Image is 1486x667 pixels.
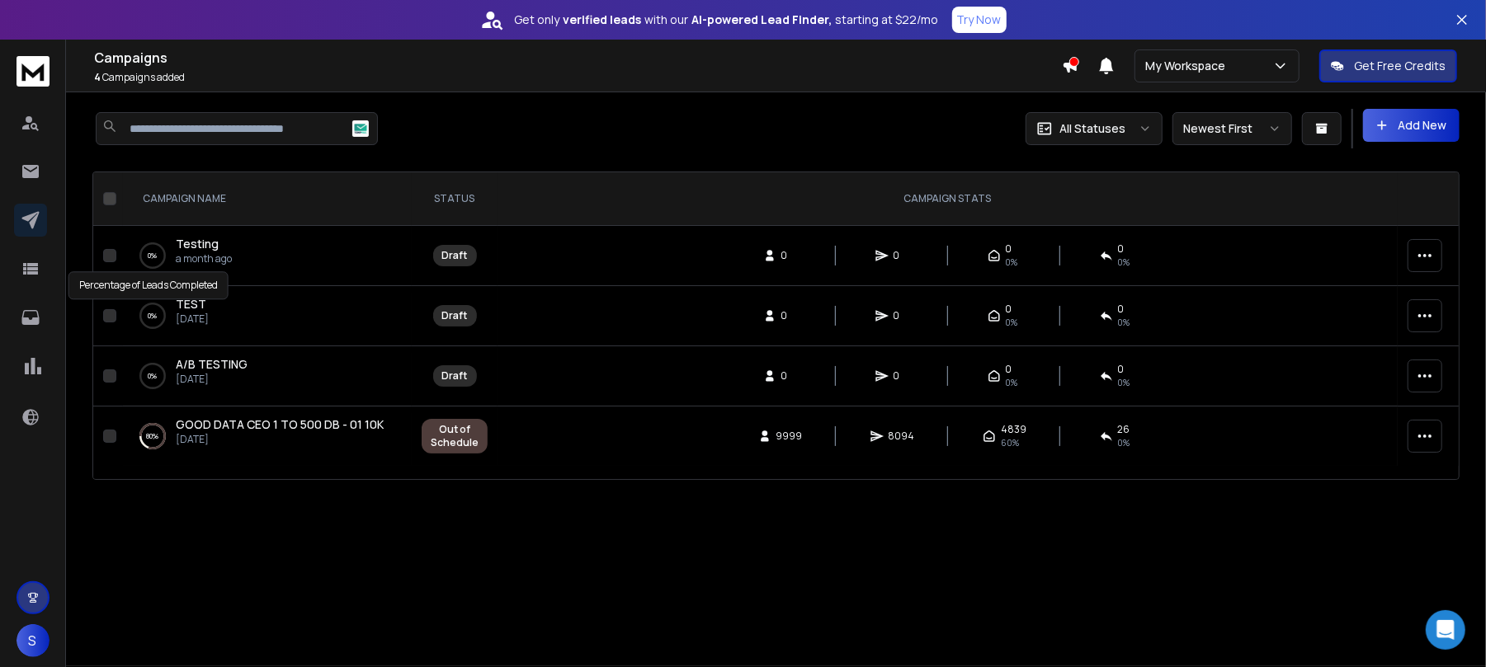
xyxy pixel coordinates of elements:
span: 0 [1006,363,1012,376]
a: A/B TESTING [176,356,248,373]
td: 0%TEST[DATE] [123,286,412,346]
span: 0 [1006,303,1012,316]
p: a month ago [176,252,232,265]
img: logo [17,56,50,87]
button: S [17,624,50,657]
span: 4 [94,70,101,84]
h1: Campaigns [94,48,1062,68]
div: Out of Schedule [431,423,479,449]
strong: AI-powered Lead Finder, [692,12,833,28]
span: 0 [781,249,798,262]
p: Try Now [957,12,1002,28]
span: TEST [176,296,206,312]
span: 0 [781,309,798,322]
span: 0 % [1118,436,1130,449]
div: Open Intercom Messenger [1426,610,1465,650]
span: 0 [894,309,910,322]
p: Campaigns added [94,71,1062,84]
span: 0% [1006,316,1018,329]
span: 0 [1118,363,1125,376]
span: A/B TESTING [176,356,248,372]
p: 80 % [147,428,159,444]
p: My Workspace [1145,58,1232,74]
button: Try Now [952,7,1007,33]
p: 0 % [149,308,158,324]
p: Get only with our starting at $22/mo [515,12,939,28]
a: TEST [176,296,206,312]
td: 0%A/B TESTING[DATE] [123,346,412,406]
strong: verified leads [564,12,642,28]
span: 9999 [776,430,803,443]
td: 80%GOOD DATA CEO 1 TO 500 DB - 01 10K[DATE] [123,406,412,467]
td: 0%Testinga month ago [123,226,412,286]
div: Draft [442,249,468,262]
button: Newest First [1172,112,1292,145]
span: 0 [781,369,798,383]
button: Add New [1363,109,1460,142]
a: Testing [176,236,219,252]
button: Get Free Credits [1319,49,1457,82]
span: GOOD DATA CEO 1 TO 500 DB - 01 10K [176,416,384,432]
span: 26 [1118,423,1130,436]
p: 0 % [149,368,158,384]
div: Draft [442,309,468,322]
span: 0 [894,249,910,262]
span: 0% [1118,256,1130,269]
p: Get Free Credits [1354,58,1446,74]
th: CAMPAIGN NAME [123,172,412,226]
p: [DATE] [176,312,209,326]
div: Draft [442,369,468,383]
span: 60 % [1001,436,1019,449]
p: 0 % [149,247,158,264]
a: GOOD DATA CEO 1 TO 500 DB - 01 10K [176,416,384,433]
span: 0 [1118,303,1125,316]
span: 0% [1118,316,1130,329]
span: 8094 [889,430,915,443]
span: 0 [1006,242,1012,256]
th: CAMPAIGN STATS [498,172,1398,226]
span: 0 [894,369,910,383]
div: Percentage of Leads Completed [68,271,229,299]
span: 0 [1118,242,1125,256]
p: All Statuses [1059,120,1125,137]
span: 0% [1118,376,1130,389]
span: 0% [1006,376,1018,389]
p: [DATE] [176,433,384,446]
p: [DATE] [176,373,248,386]
span: 0% [1006,256,1018,269]
span: 4839 [1001,423,1026,436]
th: STATUS [412,172,498,226]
